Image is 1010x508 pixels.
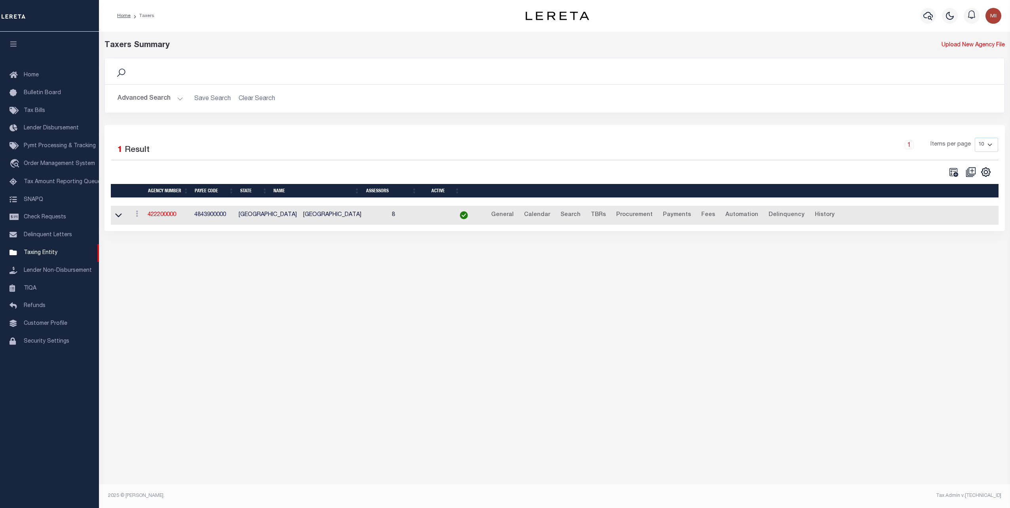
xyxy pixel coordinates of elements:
a: History [811,209,838,222]
span: Check Requests [24,214,66,220]
span: Home [24,72,39,78]
a: TBRs [587,209,609,222]
span: Customer Profile [24,321,67,326]
td: [GEOGRAPHIC_DATA] [300,206,389,225]
a: Delinquency [765,209,808,222]
a: Search [557,209,584,222]
span: SNAPQ [24,197,43,202]
th: Assessors: activate to sort column ascending [363,184,420,198]
a: 422200000 [148,212,176,218]
th: Name: activate to sort column ascending [270,184,363,198]
img: check-icon-green.svg [460,211,468,219]
a: Procurement [613,209,656,222]
span: Security Settings [24,339,69,344]
th: &nbsp; [463,184,999,198]
img: logo-dark.svg [526,11,589,20]
a: General [488,209,517,222]
button: Advanced Search [118,91,183,106]
span: Tax Bills [24,108,45,114]
i: travel_explore [9,159,22,169]
span: 1 [118,146,122,154]
a: Automation [722,209,762,222]
img: svg+xml;base64,PHN2ZyB4bWxucz0iaHR0cDovL3d3dy53My5vcmcvMjAwMC9zdmciIHBvaW50ZXItZXZlbnRzPSJub25lIi... [985,8,1001,24]
a: Fees [698,209,719,222]
a: Payments [659,209,695,222]
th: Agency Number: activate to sort column ascending [145,184,192,198]
span: Lender Disbursement [24,125,79,131]
span: Lender Non-Disbursement [24,268,92,273]
span: Items per page [930,140,971,149]
span: Tax Amount Reporting Queue [24,179,101,185]
th: Active: activate to sort column ascending [420,184,463,198]
span: Taxing Entity [24,250,57,256]
a: 1 [905,140,913,149]
li: Taxers [131,12,154,19]
a: Home [117,13,131,18]
th: Payee Code: activate to sort column ascending [192,184,237,198]
span: Order Management System [24,161,95,167]
td: 4843900000 [191,206,235,225]
td: [GEOGRAPHIC_DATA] [235,206,300,225]
td: 8 [389,206,443,225]
a: Upload New Agency File [942,41,1005,50]
label: Result [125,144,150,157]
span: Refunds [24,303,46,309]
span: Pymt Processing & Tracking [24,143,96,149]
div: Taxers Summary [104,40,777,51]
span: TIQA [24,285,36,291]
a: Calendar [520,209,554,222]
th: State: activate to sort column ascending [237,184,270,198]
span: Bulletin Board [24,90,61,96]
span: Delinquent Letters [24,232,72,238]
